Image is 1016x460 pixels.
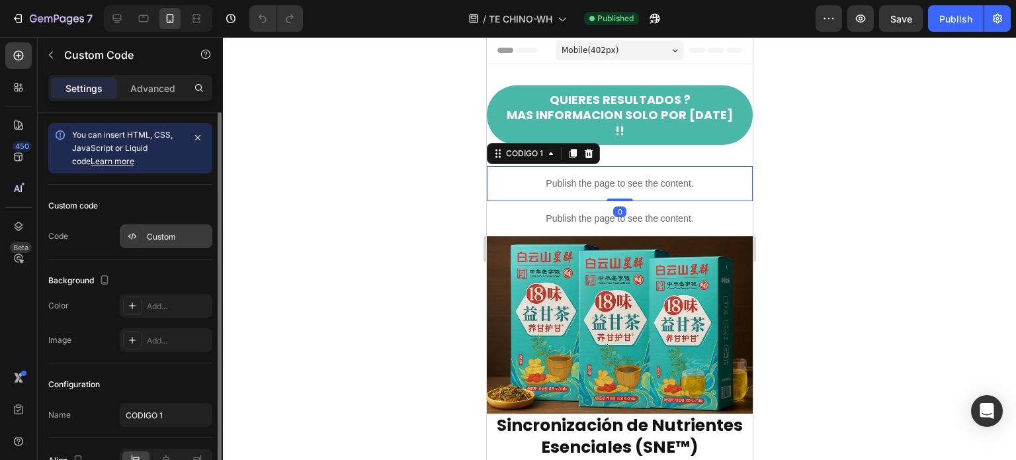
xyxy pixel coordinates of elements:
div: Custom code [48,200,98,212]
iframe: Design area [487,37,753,460]
div: Beta [10,242,32,253]
div: Undo/Redo [249,5,303,32]
div: Background [48,272,112,290]
p: 7 [87,11,93,26]
div: Configuration [48,379,100,391]
p: Custom Code [64,47,177,63]
div: Add... [147,335,209,347]
div: Open Intercom Messenger [971,395,1003,427]
div: Publish [939,12,972,26]
span: TE CHINO-WH [489,12,552,26]
div: Image [48,334,71,346]
span: You can insert HTML, CSS, JavaScript or Liquid code [72,130,173,166]
div: Add... [147,300,209,312]
span: Save [890,13,912,24]
div: Code [48,230,68,242]
div: Name [48,409,71,421]
a: Learn more [91,156,134,166]
div: Custom [147,231,209,243]
p: Settings [65,81,103,95]
span: / [483,12,486,26]
p: Advanced [130,81,175,95]
div: 450 [13,141,32,152]
div: Color [48,300,69,312]
button: Save [879,5,923,32]
span: Published [597,13,634,24]
button: 7 [5,5,99,32]
button: Publish [928,5,984,32]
